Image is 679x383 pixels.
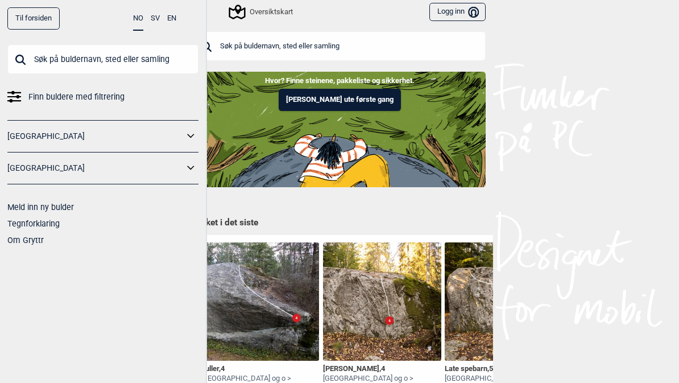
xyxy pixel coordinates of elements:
[9,75,670,87] p: Hvor? Finne steinene, pakkeliste og sikkerhet.
[193,72,486,187] img: Indoor to outdoor
[201,242,319,361] img: Ruller 201108
[323,364,441,374] div: [PERSON_NAME] ,
[7,236,44,245] a: Om Gryttr
[230,5,293,19] div: Oversiktskart
[445,242,563,361] img: Late spebarn 210514
[28,89,125,105] span: Finn buldere med filtrering
[381,364,385,373] span: 4
[151,7,160,30] button: SV
[429,3,486,22] button: Logg inn
[445,364,563,374] div: Late spebarn ,
[7,219,60,228] a: Tegnforklaring
[133,7,143,31] button: NO
[193,217,486,229] h1: Ticket i det siste
[7,89,198,105] a: Finn buldere med filtrering
[279,89,401,111] button: [PERSON_NAME] ute første gang
[7,203,74,212] a: Meld inn ny bulder
[193,31,486,61] input: Søk på buldernavn, sted eller samling
[7,128,184,145] a: [GEOGRAPHIC_DATA]
[489,364,493,373] span: 5
[201,364,319,374] div: Ruller ,
[7,160,184,176] a: [GEOGRAPHIC_DATA]
[221,364,225,373] span: 4
[167,7,176,30] button: EN
[323,242,441,361] img: Theo ri 210514
[7,44,198,74] input: Søk på buldernavn, sted eller samling
[7,7,60,30] a: Til forsiden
